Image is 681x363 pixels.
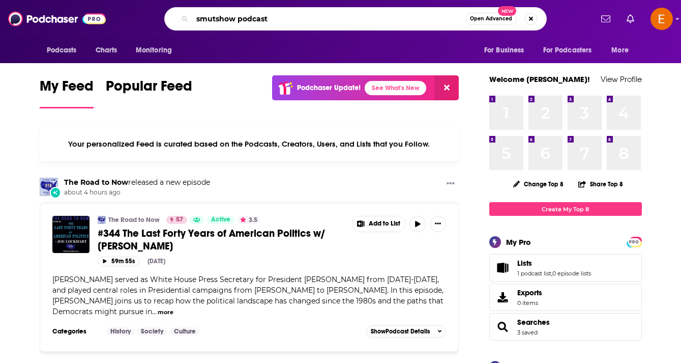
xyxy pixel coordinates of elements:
[470,16,512,21] span: Open Advanced
[40,77,94,101] span: My Feed
[50,187,61,198] div: New Episode
[52,275,443,316] span: [PERSON_NAME] served as White House Press Secretary for President [PERSON_NAME] from [DATE]-[DATE...
[484,43,524,58] span: For Business
[158,308,173,317] button: more
[506,237,531,247] div: My Pro
[237,216,260,224] button: 3.5
[89,41,124,60] a: Charts
[628,238,640,246] span: PRO
[650,8,673,30] span: Logged in as emilymorris
[442,178,459,190] button: Show More Button
[493,261,513,275] a: Lists
[192,11,465,27] input: Search podcasts, credits, & more...
[650,8,673,30] img: User Profile
[537,41,607,60] button: open menu
[489,254,642,282] span: Lists
[650,8,673,30] button: Show profile menu
[64,178,128,187] a: The Road to Now
[517,259,532,268] span: Lists
[207,216,234,224] a: Active
[517,270,551,277] a: 1 podcast list
[498,6,516,16] span: New
[489,284,642,311] a: Exports
[297,83,361,92] p: Podchaser Update!
[517,288,542,297] span: Exports
[170,327,200,336] a: Culture
[8,9,106,29] img: Podchaser - Follow, Share and Rate Podcasts
[517,329,538,336] a: 3 saved
[52,327,98,336] h3: Categories
[493,320,513,334] a: Searches
[543,43,592,58] span: For Podcasters
[40,77,94,108] a: My Feed
[352,216,405,232] button: Show More Button
[489,313,642,341] span: Searches
[493,290,513,304] span: Exports
[136,43,172,58] span: Monitoring
[489,202,642,216] a: Create My Top 8
[552,270,591,277] a: 0 episode lists
[489,74,590,84] a: Welcome [PERSON_NAME]!
[98,227,325,253] span: #344 The Last Forty Years of American Politics w/ [PERSON_NAME]
[147,258,165,265] div: [DATE]
[47,43,77,58] span: Podcasts
[152,307,157,316] span: ...
[623,10,638,27] a: Show notifications dropdown
[517,259,591,268] a: Lists
[106,77,192,108] a: Popular Feed
[52,216,90,253] img: #344 The Last Forty Years of American Politics w/ Joe Lockhart
[507,178,570,190] button: Change Top 8
[366,325,447,338] button: ShowPodcast Details
[40,178,58,196] img: The Road to Now
[106,77,192,101] span: Popular Feed
[40,127,459,161] div: Your personalized Feed is curated based on the Podcasts, Creators, Users, and Lists that you Follow.
[551,270,552,277] span: ,
[604,41,641,60] button: open menu
[64,188,210,197] span: about 4 hours ago
[597,10,614,27] a: Show notifications dropdown
[578,174,624,194] button: Share Top 8
[98,227,345,253] a: #344 The Last Forty Years of American Politics w/ [PERSON_NAME]
[477,41,537,60] button: open menu
[40,41,90,60] button: open menu
[369,220,400,228] span: Add to List
[108,216,160,224] a: The Road to Now
[611,43,629,58] span: More
[601,74,642,84] a: View Profile
[517,318,550,327] a: Searches
[166,216,187,224] a: 57
[211,215,230,225] span: Active
[98,257,139,266] button: 59m 55s
[96,43,117,58] span: Charts
[176,215,183,225] span: 57
[365,81,426,95] a: See What's New
[628,238,640,245] a: PRO
[517,299,542,306] span: 0 items
[98,216,106,224] img: The Road to Now
[106,327,135,336] a: History
[129,41,185,60] button: open menu
[465,13,517,25] button: Open AdvancedNew
[137,327,167,336] a: Society
[371,328,430,335] span: Show Podcast Details
[430,216,446,232] button: Show More Button
[164,7,547,31] div: Search podcasts, credits, & more...
[64,178,210,187] h3: released a new episode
